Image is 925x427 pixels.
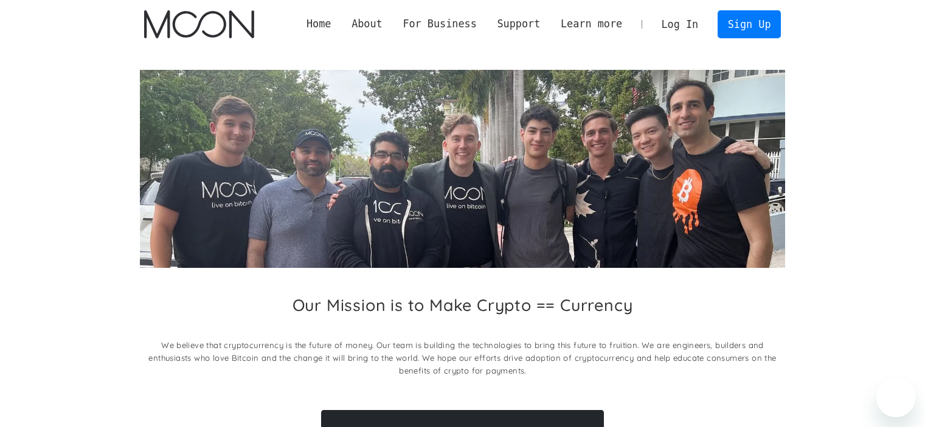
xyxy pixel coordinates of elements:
div: Learn more [550,16,632,32]
a: Home [296,16,341,32]
a: Sign Up [718,10,781,38]
div: About [352,16,383,32]
div: For Business [403,16,476,32]
iframe: Bouton de lancement de la fenêtre de messagerie [876,378,915,417]
h2: Our Mission is to Make Crypto == Currency [293,295,633,315]
div: For Business [393,16,487,32]
a: Log In [651,11,708,38]
img: Moon Logo [144,10,254,38]
div: Support [487,16,550,32]
a: home [144,10,254,38]
div: Support [497,16,540,32]
div: About [341,16,392,32]
p: We believe that cryptocurrency is the future of money. Our team is building the technologies to b... [140,339,785,377]
div: Learn more [561,16,622,32]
